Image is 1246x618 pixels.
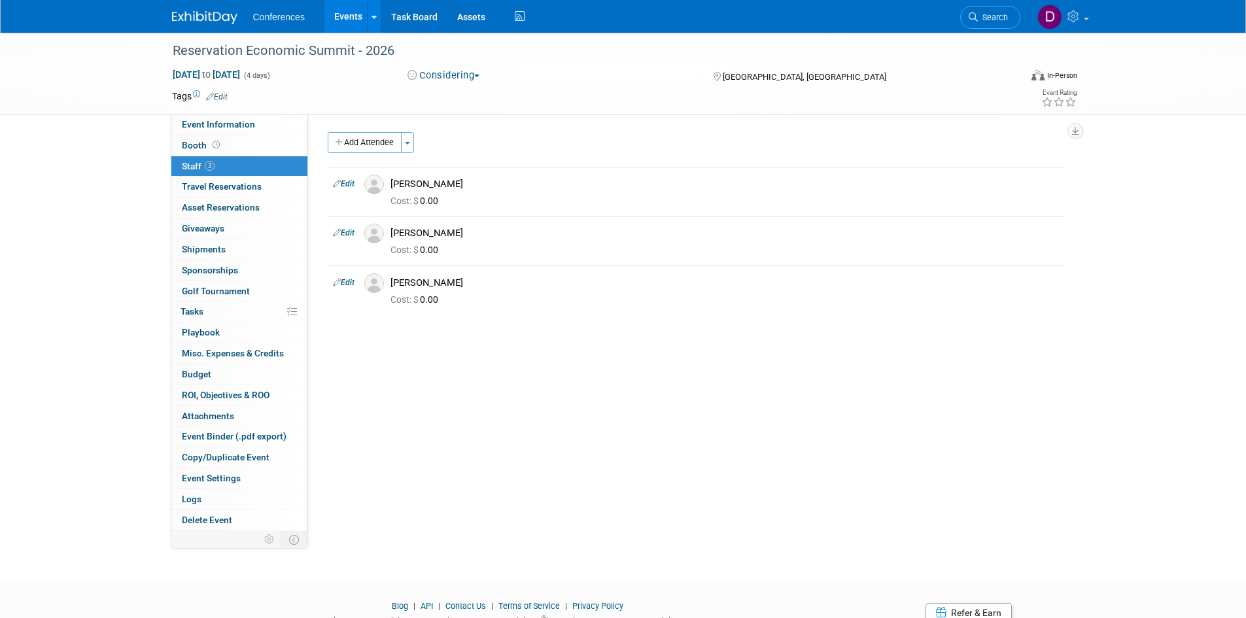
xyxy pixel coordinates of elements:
td: Toggle Event Tabs [281,531,307,548]
span: Cost: $ [390,294,420,305]
a: Asset Reservations [171,197,307,218]
span: Shipments [182,244,226,254]
span: Travel Reservations [182,181,262,192]
span: | [435,601,443,611]
div: Event Format [943,68,1078,88]
a: Delete Event [171,510,307,530]
span: Misc. Expenses & Credits [182,348,284,358]
span: Cost: $ [390,245,420,255]
a: Edit [206,92,228,101]
span: Booth not reserved yet [210,140,222,150]
span: | [410,601,419,611]
span: Sponsorships [182,265,238,275]
button: Add Attendee [328,132,402,153]
span: [GEOGRAPHIC_DATA], [GEOGRAPHIC_DATA] [723,72,886,82]
span: (4 days) [243,71,270,80]
a: Giveaways [171,218,307,239]
a: Staff3 [171,156,307,177]
img: Associate-Profile-5.png [364,273,384,293]
a: Copy/Duplicate Event [171,447,307,468]
div: Event Rating [1041,90,1077,96]
span: Playbook [182,327,220,337]
div: Reservation Economic Summit - 2026 [168,39,1001,63]
a: Tasks [171,301,307,322]
a: Attachments [171,406,307,426]
a: Sponsorships [171,260,307,281]
span: Cost: $ [390,196,420,206]
a: Event Settings [171,468,307,489]
a: Playbook [171,322,307,343]
td: Tags [172,90,228,103]
a: Logs [171,489,307,509]
a: Blog [392,601,408,611]
a: Search [960,6,1020,29]
span: Booth [182,140,222,150]
a: Edit [333,179,355,188]
span: 0.00 [390,245,443,255]
img: Format-Inperson.png [1031,70,1045,80]
div: [PERSON_NAME] [390,178,1060,190]
div: [PERSON_NAME] [390,277,1060,289]
div: In-Person [1047,71,1077,80]
img: ExhibitDay [172,11,237,24]
span: Conferences [253,12,305,22]
span: Event Information [182,119,255,129]
a: Booth [171,135,307,156]
a: Shipments [171,239,307,260]
span: | [488,601,496,611]
td: Personalize Event Tab Strip [258,531,281,548]
span: 0.00 [390,294,443,305]
span: 0.00 [390,196,443,206]
span: 3 [205,161,215,171]
a: Edit [333,228,355,237]
span: Event Settings [182,473,241,483]
span: [DATE] [DATE] [172,69,241,80]
img: Diane Arabia [1037,5,1062,29]
a: Terms of Service [498,601,560,611]
span: Delete Event [182,515,232,525]
span: Attachments [182,411,234,421]
span: Copy/Duplicate Event [182,452,269,462]
span: ROI, Objectives & ROO [182,390,269,400]
a: Privacy Policy [572,601,623,611]
a: Event Binder (.pdf export) [171,426,307,447]
span: Tasks [181,306,203,317]
span: Event Binder (.pdf export) [182,431,286,441]
a: Edit [333,278,355,287]
span: Asset Reservations [182,202,260,213]
span: Golf Tournament [182,286,250,296]
img: Associate-Profile-5.png [364,224,384,243]
a: Misc. Expenses & Credits [171,343,307,364]
button: Considering [403,69,485,82]
span: | [562,601,570,611]
span: to [200,69,213,80]
span: Staff [182,161,215,171]
a: ROI, Objectives & ROO [171,385,307,405]
span: Logs [182,494,201,504]
span: Giveaways [182,223,224,233]
a: Travel Reservations [171,177,307,197]
a: Contact Us [445,601,486,611]
a: Budget [171,364,307,385]
a: API [421,601,433,611]
img: Associate-Profile-5.png [364,175,384,194]
a: Event Information [171,114,307,135]
span: Search [978,12,1008,22]
a: Golf Tournament [171,281,307,301]
span: Budget [182,369,211,379]
div: [PERSON_NAME] [390,227,1060,239]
